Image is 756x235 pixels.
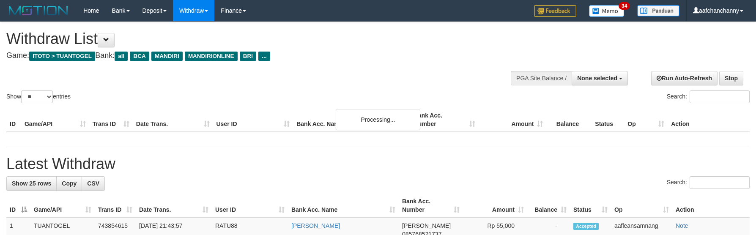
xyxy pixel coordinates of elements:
[399,194,463,218] th: Bank Acc. Number: activate to sort column ascending
[667,90,750,103] label: Search:
[676,222,688,229] a: Note
[21,108,89,132] th: Game/API
[288,194,399,218] th: Bank Acc. Name: activate to sort column ascending
[570,194,611,218] th: Status: activate to sort column ascending
[402,222,451,229] span: [PERSON_NAME]
[463,194,527,218] th: Amount: activate to sort column ascending
[12,180,51,187] span: Show 25 rows
[30,194,95,218] th: Game/API: activate to sort column ascending
[572,71,628,85] button: None selected
[185,52,238,61] span: MANDIRIONLINE
[89,108,133,132] th: Trans ID
[6,90,71,103] label: Show entries
[56,176,82,191] a: Copy
[6,4,71,17] img: MOTION_logo.png
[62,180,77,187] span: Copy
[258,52,270,61] span: ...
[87,180,99,187] span: CSV
[151,52,183,61] span: MANDIRI
[115,52,128,61] span: all
[479,108,547,132] th: Amount
[6,156,750,172] h1: Latest Withdraw
[546,108,592,132] th: Balance
[240,52,256,61] span: BRI
[577,75,617,82] span: None selected
[6,30,496,47] h1: Withdraw List
[690,90,750,103] input: Search:
[336,109,420,130] div: Processing...
[719,71,743,85] a: Stop
[592,108,624,132] th: Status
[6,176,57,191] a: Show 25 rows
[637,5,679,16] img: panduan.png
[589,5,625,17] img: Button%20Memo.svg
[212,194,288,218] th: User ID: activate to sort column ascending
[511,71,572,85] div: PGA Site Balance /
[29,52,95,61] span: ITOTO > TUANTOGEL
[573,223,599,230] span: Accepted
[6,52,496,60] h4: Game: Bank:
[624,108,668,132] th: Op
[213,108,293,132] th: User ID
[651,71,718,85] a: Run Auto-Refresh
[411,108,479,132] th: Bank Acc. Number
[95,194,136,218] th: Trans ID: activate to sort column ascending
[291,222,340,229] a: [PERSON_NAME]
[690,176,750,189] input: Search:
[6,194,30,218] th: ID: activate to sort column descending
[534,5,576,17] img: Feedback.jpg
[133,108,213,132] th: Date Trans.
[21,90,53,103] select: Showentries
[293,108,411,132] th: Bank Acc. Name
[136,194,212,218] th: Date Trans.: activate to sort column ascending
[667,176,750,189] label: Search:
[82,176,105,191] a: CSV
[672,194,750,218] th: Action
[668,108,750,132] th: Action
[130,52,149,61] span: BCA
[619,2,630,10] span: 34
[527,194,570,218] th: Balance: activate to sort column ascending
[6,108,21,132] th: ID
[611,194,672,218] th: Op: activate to sort column ascending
